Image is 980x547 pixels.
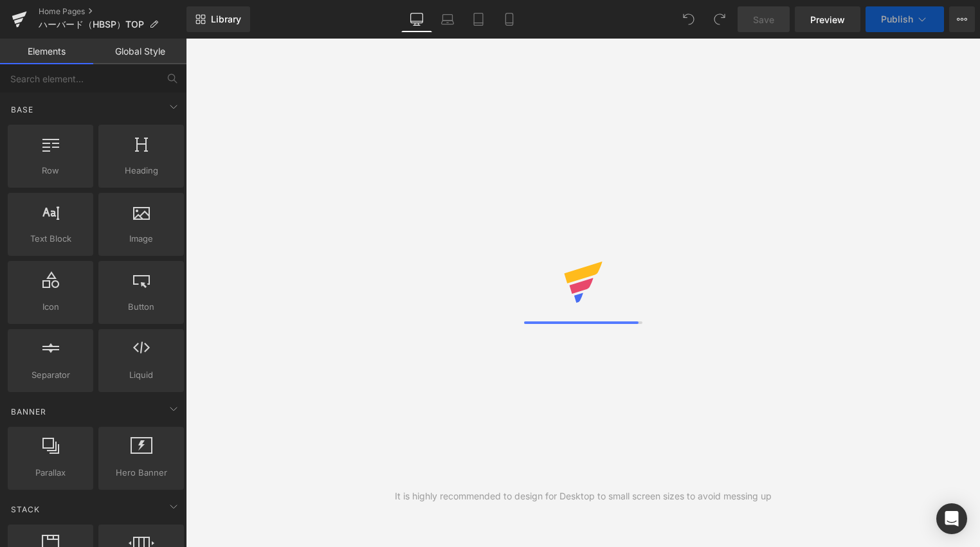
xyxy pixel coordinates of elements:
a: Mobile [494,6,525,32]
span: Banner [10,406,48,418]
span: Text Block [12,232,89,246]
a: Laptop [432,6,463,32]
span: Heading [102,164,180,177]
a: Home Pages [39,6,186,17]
span: Separator [12,368,89,382]
span: Image [102,232,180,246]
button: Undo [676,6,702,32]
span: Publish [881,14,913,24]
span: Icon [12,300,89,314]
a: Preview [795,6,860,32]
div: It is highly recommended to design for Desktop to small screen sizes to avoid messing up [395,489,772,503]
a: Global Style [93,39,186,64]
span: ハーバード（HBSP）TOP [39,19,144,30]
a: Desktop [401,6,432,32]
span: Stack [10,503,41,516]
span: Save [753,13,774,26]
span: Row [12,164,89,177]
span: Parallax [12,466,89,480]
button: Publish [866,6,944,32]
div: Open Intercom Messenger [936,503,967,534]
span: Liquid [102,368,180,382]
a: New Library [186,6,250,32]
span: Button [102,300,180,314]
span: Base [10,103,35,116]
a: Tablet [463,6,494,32]
span: Library [211,13,241,25]
button: Redo [707,6,732,32]
span: Hero Banner [102,466,180,480]
button: More [949,6,975,32]
span: Preview [810,13,845,26]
